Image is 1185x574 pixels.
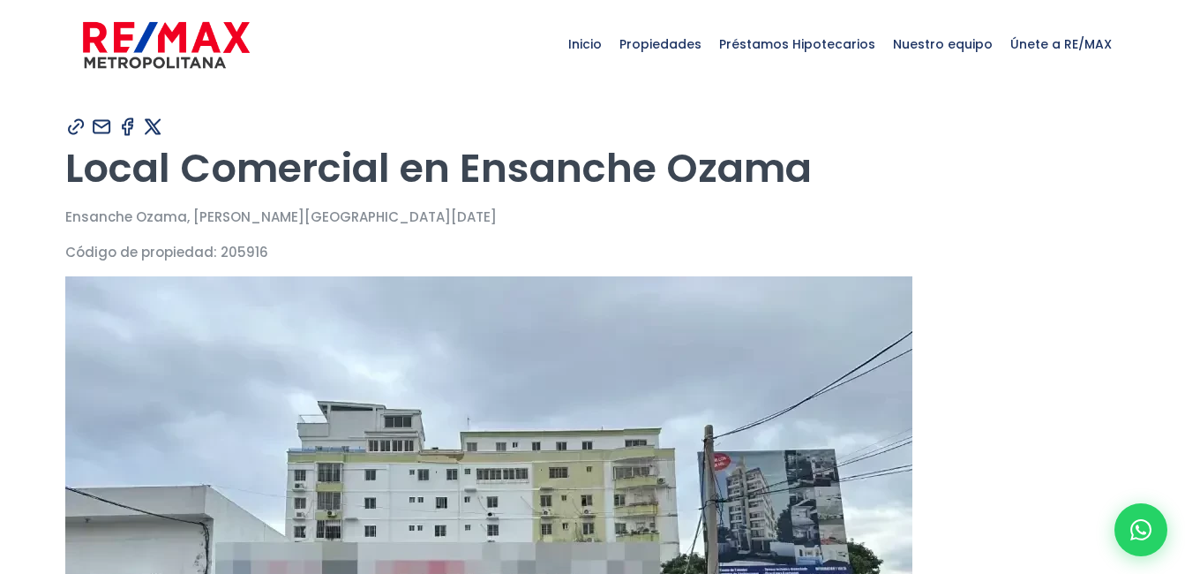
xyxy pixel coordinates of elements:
[65,206,1121,228] p: Ensanche Ozama, [PERSON_NAME][GEOGRAPHIC_DATA][DATE]
[1001,18,1121,71] span: Únete a RE/MAX
[884,18,1001,71] span: Nuestro equipo
[142,116,164,138] img: Compartir
[710,18,884,71] span: Préstamos Hipotecarios
[83,19,250,72] img: remax-metropolitana-logo
[116,116,139,138] img: Compartir
[611,18,710,71] span: Propiedades
[221,243,268,261] span: 205916
[91,116,113,138] img: Compartir
[65,116,87,138] img: Compartir
[559,18,611,71] span: Inicio
[65,144,1121,193] h1: Local Comercial en Ensanche Ozama
[65,243,217,261] span: Código de propiedad:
